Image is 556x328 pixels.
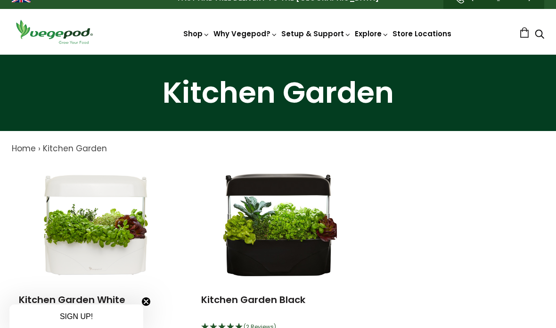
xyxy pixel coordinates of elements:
span: › [38,143,41,154]
a: Kitchen Garden White [19,293,125,306]
a: Setup & Support [281,29,351,39]
nav: breadcrumbs [12,143,544,155]
a: Kitchen Garden [43,143,107,154]
a: Home [12,143,36,154]
span: SIGN UP! [60,312,93,320]
img: Vegepod [12,18,97,45]
a: Explore [355,29,389,39]
a: Search [535,30,544,40]
a: Kitchen Garden Black [201,293,305,306]
div: SIGN UP!Close teaser [9,304,143,328]
button: Close teaser [141,297,151,306]
img: Kitchen Garden White [37,164,155,282]
a: Why Vegepod? [213,29,278,39]
h1: Kitchen Garden [12,78,544,107]
img: Kitchen Garden Black [219,164,337,282]
a: Shop [183,29,210,39]
a: Store Locations [392,29,451,39]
